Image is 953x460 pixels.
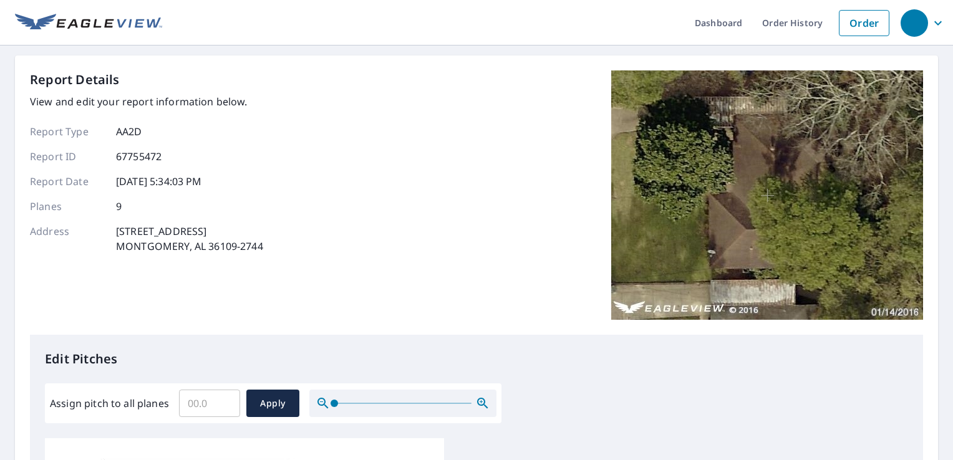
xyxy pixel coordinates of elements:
p: [DATE] 5:34:03 PM [116,174,202,189]
img: EV Logo [15,14,162,32]
input: 00.0 [179,386,240,421]
label: Assign pitch to all planes [50,396,169,411]
p: Address [30,224,105,254]
p: View and edit your report information below. [30,94,263,109]
p: [STREET_ADDRESS] MONTGOMERY, AL 36109-2744 [116,224,263,254]
p: Planes [30,199,105,214]
p: Edit Pitches [45,350,908,368]
p: Report Date [30,174,105,189]
p: 67755472 [116,149,162,164]
p: 9 [116,199,122,214]
button: Apply [246,390,299,417]
p: Report ID [30,149,105,164]
p: AA2D [116,124,142,139]
a: Order [839,10,889,36]
img: Top image [611,70,923,320]
p: Report Details [30,70,120,89]
span: Apply [256,396,289,411]
p: Report Type [30,124,105,139]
